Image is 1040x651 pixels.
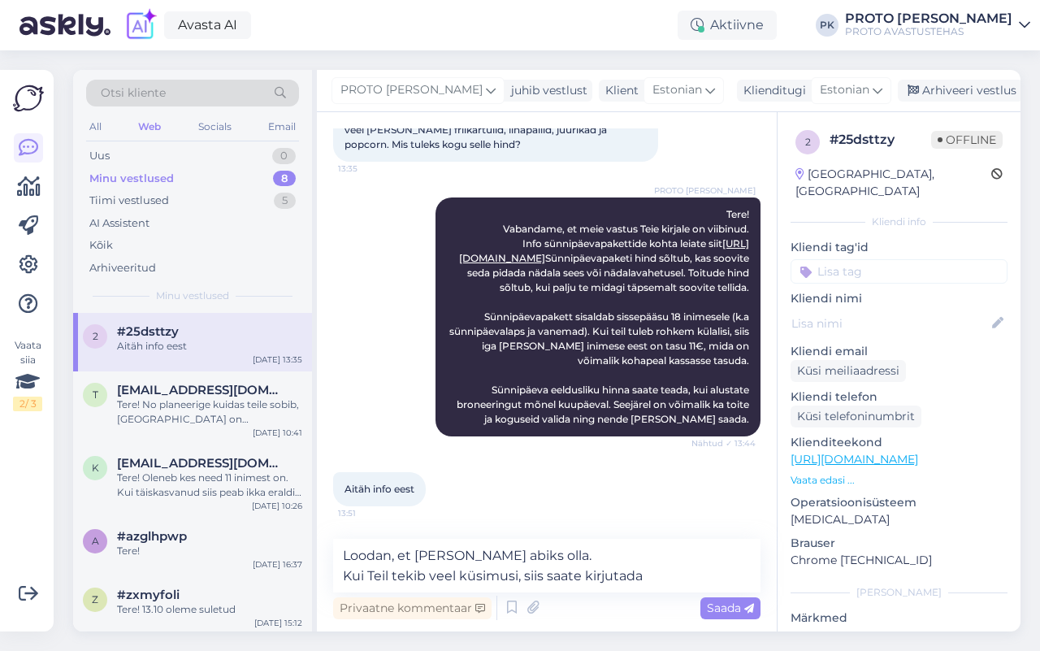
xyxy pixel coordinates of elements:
[791,388,1007,406] p: Kliendi telefon
[253,427,302,439] div: [DATE] 10:41
[791,585,1007,600] div: [PERSON_NAME]
[654,184,756,197] span: PROTO [PERSON_NAME]
[791,494,1007,511] p: Operatsioonisüsteem
[449,208,752,425] span: Tere! Vabandame, et meie vastus Teie kirjale on viibinud. Info sünnipäevapakettide kohta leiate s...
[791,215,1007,229] div: Kliendi info
[791,315,989,332] input: Lisa nimi
[691,437,756,449] span: Nähtud ✓ 13:44
[791,343,1007,360] p: Kliendi email
[254,617,302,629] div: [DATE] 15:12
[117,471,302,500] div: Tere! Oleneb kes need 11 inimest on. Kui täiskasvanud siis peab ikka eraldi pileti ostma kui pn 4...
[117,588,180,602] span: #zxmyfoli
[117,602,302,617] div: Tere! 13.10 oleme suletud
[931,131,1003,149] span: Offline
[89,148,110,164] div: Uus
[845,12,1030,38] a: PROTO [PERSON_NAME]PROTO AVASTUSTEHAS
[92,593,98,605] span: z
[791,452,918,467] a: [URL][DOMAIN_NAME]
[830,130,931,150] div: # 25dsttzy
[164,11,251,39] a: Avasta AI
[820,81,869,99] span: Estonian
[92,535,99,547] span: a
[89,260,156,276] div: Arhiveeritud
[273,171,296,187] div: 8
[86,116,105,137] div: All
[333,597,492,619] div: Privaatne kommentaar
[791,290,1007,307] p: Kliendi nimi
[652,81,702,99] span: Estonian
[816,14,838,37] div: PK
[737,82,806,99] div: Klienditugi
[93,388,98,401] span: t
[13,338,42,411] div: Vaata siia
[117,397,302,427] div: Tere! No planeerige kuidas teile sobib, [GEOGRAPHIC_DATA] on hommikupoole rohkem inimesi [PERSON_...
[272,148,296,164] div: 0
[274,193,296,209] div: 5
[93,330,98,342] span: 2
[89,215,149,232] div: AI Assistent
[13,83,44,114] img: Askly Logo
[678,11,777,40] div: Aktiivne
[795,166,991,200] div: [GEOGRAPHIC_DATA], [GEOGRAPHIC_DATA]
[791,259,1007,284] input: Lisa tag
[791,610,1007,627] p: Märkmed
[338,507,399,519] span: 13:51
[791,552,1007,569] p: Chrome [TECHNICAL_ID]
[791,434,1007,451] p: Klienditeekond
[253,354,302,366] div: [DATE] 13:35
[333,539,760,592] textarea: Loodan, et [PERSON_NAME] abiks olla. Kui Teil tekib veel küsimusi, siis saate kirjutada
[791,360,906,382] div: Küsi meiliaadressi
[344,483,414,495] span: Aitäh info eest
[791,473,1007,488] p: Vaata edasi ...
[89,171,174,187] div: Minu vestlused
[791,239,1007,256] p: Kliendi tag'id
[101,85,166,102] span: Otsi kliente
[791,535,1007,552] p: Brauser
[89,237,113,254] div: Kõik
[265,116,299,137] div: Email
[253,558,302,571] div: [DATE] 16:37
[707,601,754,615] span: Saada
[845,12,1012,25] div: PROTO [PERSON_NAME]
[805,136,811,148] span: 2
[505,82,587,99] div: juhib vestlust
[156,289,229,303] span: Minu vestlused
[92,462,99,474] span: k
[117,456,286,471] span: karlrobertlepikov83@gmail.com
[123,8,158,42] img: explore-ai
[13,397,42,411] div: 2 / 3
[117,544,302,558] div: Tere!
[135,116,164,137] div: Web
[117,529,187,544] span: #azglhpwp
[791,511,1007,528] p: [MEDICAL_DATA]
[898,80,1023,102] div: Arhiveeri vestlus
[117,383,286,397] span: tatalgus16@gmail.com
[252,500,302,512] div: [DATE] 10:26
[340,81,483,99] span: PROTO [PERSON_NAME]
[338,163,399,175] span: 13:35
[117,339,302,354] div: Aitäh info eest
[117,324,179,339] span: #25dsttzy
[845,25,1012,38] div: PROTO AVASTUSTEHAS
[791,406,921,427] div: Küsi telefoninumbrit
[599,82,639,99] div: Klient
[89,193,169,209] div: Tiimi vestlused
[195,116,235,137] div: Socials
